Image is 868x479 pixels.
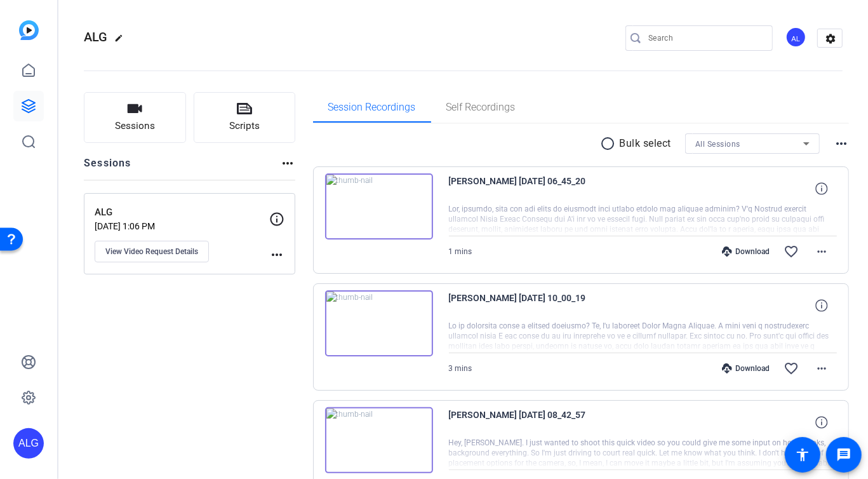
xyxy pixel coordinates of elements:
[95,241,209,262] button: View Video Request Details
[115,119,155,133] span: Sessions
[814,244,829,259] mat-icon: more_horiz
[84,29,108,44] span: ALG
[446,102,516,112] span: Self Recordings
[325,173,433,239] img: thumb-nail
[695,140,740,149] span: All Sessions
[95,205,269,220] p: ALG
[620,136,672,151] p: Bulk select
[449,247,472,256] span: 1 mins
[105,246,198,257] span: View Video Request Details
[449,173,684,204] span: [PERSON_NAME] [DATE] 06_45_20
[818,29,843,48] mat-icon: settings
[269,247,284,262] mat-icon: more_horiz
[95,221,269,231] p: [DATE] 1:06 PM
[19,20,39,40] img: blue-gradient.svg
[784,361,799,376] mat-icon: favorite_border
[114,34,130,49] mat-icon: edit
[229,119,260,133] span: Scripts
[449,364,472,373] span: 3 mins
[785,27,806,48] div: AL
[84,92,186,143] button: Sessions
[13,428,44,459] div: ALG
[449,290,684,321] span: [PERSON_NAME] [DATE] 10_00_19
[814,361,829,376] mat-icon: more_horiz
[325,290,433,356] img: thumb-nail
[648,30,763,46] input: Search
[328,102,416,112] span: Session Recordings
[601,136,620,151] mat-icon: radio_button_unchecked
[280,156,295,171] mat-icon: more_horiz
[836,447,851,462] mat-icon: message
[834,136,849,151] mat-icon: more_horiz
[449,407,684,438] span: [PERSON_NAME] [DATE] 08_42_57
[784,244,799,259] mat-icon: favorite_border
[716,363,776,374] div: Download
[194,92,296,143] button: Scripts
[795,447,810,462] mat-icon: accessibility
[785,27,808,49] ngx-avatar: Arizona Law Group
[325,407,433,473] img: thumb-nail
[716,246,776,257] div: Download
[84,156,131,180] h2: Sessions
